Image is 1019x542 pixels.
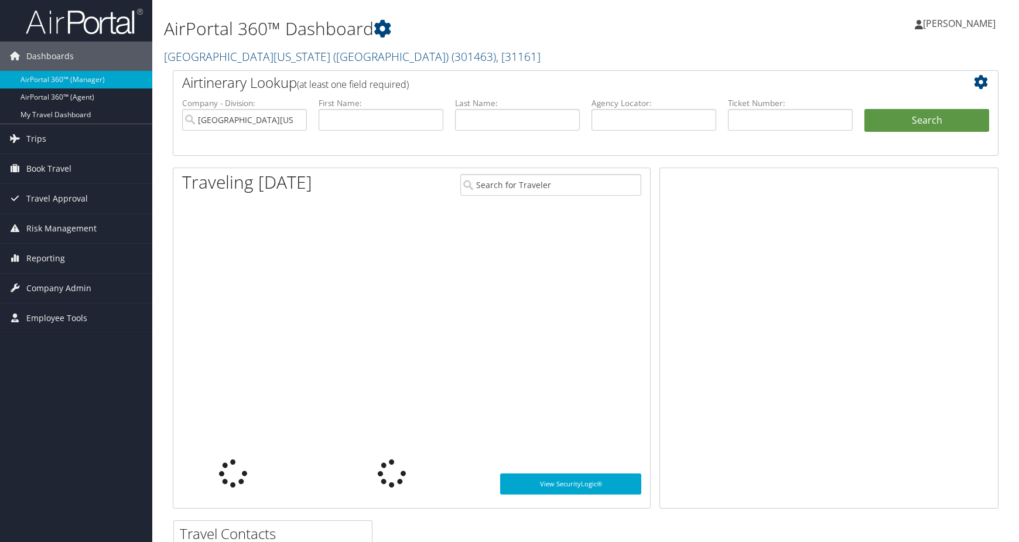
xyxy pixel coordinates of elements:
[182,170,312,195] h1: Traveling [DATE]
[591,97,716,109] label: Agency Locator:
[26,42,74,71] span: Dashboards
[915,6,1007,41] a: [PERSON_NAME]
[452,49,496,64] span: ( 301463 )
[455,97,580,109] label: Last Name:
[26,184,88,213] span: Travel Approval
[26,8,143,35] img: airportal-logo.png
[923,17,996,30] span: [PERSON_NAME]
[319,97,443,109] label: First Name:
[26,154,71,183] span: Book Travel
[297,78,409,91] span: (at least one field required)
[26,214,97,243] span: Risk Management
[26,274,91,303] span: Company Admin
[26,124,46,154] span: Trips
[164,16,726,41] h1: AirPortal 360™ Dashboard
[460,174,641,196] input: Search for Traveler
[864,109,989,132] button: Search
[26,244,65,273] span: Reporting
[500,473,641,495] a: View SecurityLogic®
[164,49,541,64] a: [GEOGRAPHIC_DATA][US_STATE] ([GEOGRAPHIC_DATA])
[182,73,921,93] h2: Airtinerary Lookup
[26,304,87,333] span: Employee Tools
[496,49,541,64] span: , [ 31161 ]
[182,97,307,109] label: Company - Division:
[728,97,853,109] label: Ticket Number:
